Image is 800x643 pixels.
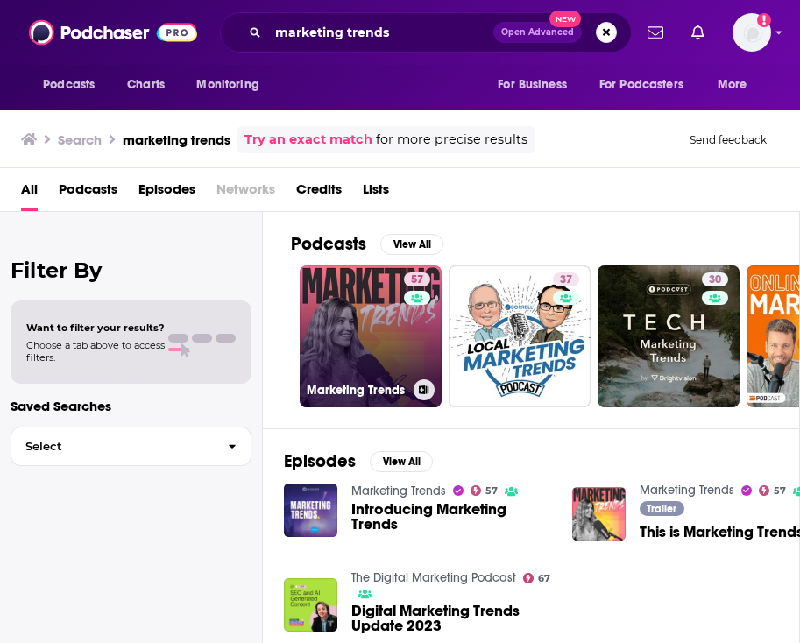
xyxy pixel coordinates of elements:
[553,272,579,286] a: 37
[572,487,626,541] img: This is Marketing Trends
[284,484,337,537] img: Introducing Marketing Trends
[351,502,551,532] a: Introducing Marketing Trends
[640,483,734,498] a: Marketing Trends
[538,575,550,583] span: 67
[363,175,389,211] a: Lists
[498,73,567,97] span: For Business
[549,11,581,27] span: New
[757,13,771,27] svg: Add a profile image
[284,450,356,472] h2: Episodes
[307,383,407,398] h3: Marketing Trends
[560,272,572,289] span: 37
[523,573,551,583] a: 67
[300,265,442,407] a: 57Marketing Trends
[774,487,786,495] span: 57
[244,130,372,150] a: Try an exact match
[351,570,516,585] a: The Digital Marketing Podcast
[11,258,251,283] h2: Filter By
[684,18,712,47] a: Show notifications dropdown
[733,13,771,52] img: User Profile
[123,131,230,148] h3: marketing trends
[26,321,165,334] span: Want to filter your results?
[684,132,772,147] button: Send feedback
[184,68,281,102] button: open menu
[296,175,342,211] a: Credits
[116,68,175,102] a: Charts
[641,18,670,47] a: Show notifications dropdown
[370,451,433,472] button: View All
[588,68,709,102] button: open menu
[380,234,443,255] button: View All
[220,12,632,53] div: Search podcasts, credits, & more...
[196,73,258,97] span: Monitoring
[216,175,275,211] span: Networks
[26,339,165,364] span: Choose a tab above to access filters.
[268,18,493,46] input: Search podcasts, credits, & more...
[485,68,589,102] button: open menu
[718,73,747,97] span: More
[43,73,95,97] span: Podcasts
[493,22,582,43] button: Open AdvancedNew
[291,233,366,255] h2: Podcasts
[58,131,102,148] h3: Search
[411,272,423,289] span: 57
[11,441,214,452] span: Select
[599,73,683,97] span: For Podcasters
[485,487,498,495] span: 57
[404,272,430,286] a: 57
[702,272,728,286] a: 30
[127,73,165,97] span: Charts
[11,427,251,466] button: Select
[501,28,574,37] span: Open Advanced
[733,13,771,52] span: Logged in as Marketing09
[647,504,676,514] span: Trailer
[351,604,551,633] a: Digital Marketing Trends Update 2023
[21,175,38,211] a: All
[59,175,117,211] a: Podcasts
[11,398,251,414] p: Saved Searches
[733,13,771,52] button: Show profile menu
[31,68,117,102] button: open menu
[351,484,446,498] a: Marketing Trends
[709,272,721,289] span: 30
[759,485,787,496] a: 57
[376,130,527,150] span: for more precise results
[705,68,769,102] button: open menu
[598,265,740,407] a: 30
[471,485,499,496] a: 57
[29,16,197,49] img: Podchaser - Follow, Share and Rate Podcasts
[284,578,337,632] img: Digital Marketing Trends Update 2023
[138,175,195,211] a: Episodes
[284,450,433,472] a: EpisodesView All
[449,265,591,407] a: 37
[291,233,443,255] a: PodcastsView All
